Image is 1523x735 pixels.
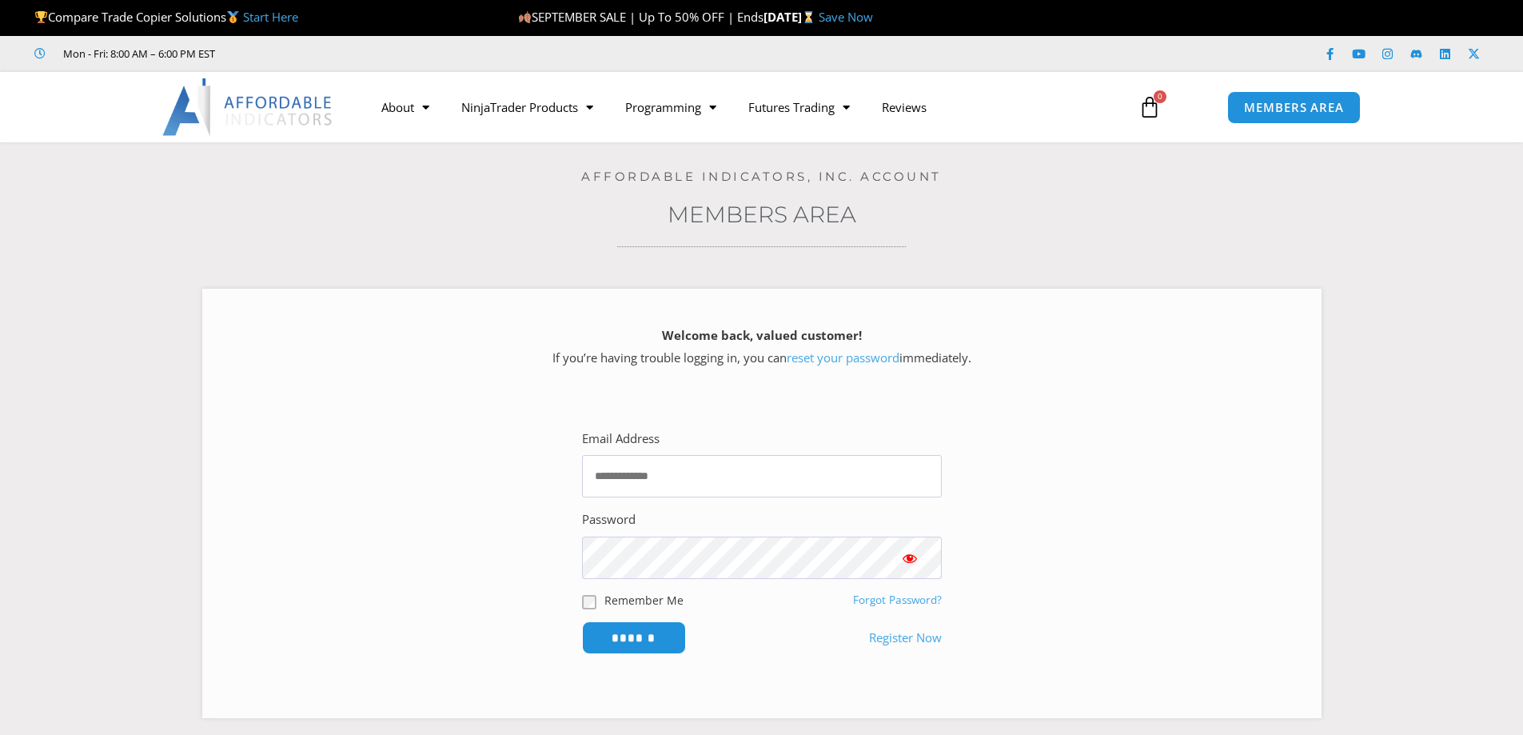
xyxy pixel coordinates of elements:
[582,428,660,450] label: Email Address
[819,9,873,25] a: Save Now
[365,89,445,126] a: About
[582,509,636,531] label: Password
[365,89,1120,126] nav: Menu
[581,169,942,184] a: Affordable Indicators, Inc. Account
[162,78,334,136] img: LogoAI | Affordable Indicators – NinjaTrader
[445,89,609,126] a: NinjaTrader Products
[237,46,477,62] iframe: Customer reviews powered by Trustpilot
[763,9,819,25] strong: [DATE]
[1154,90,1166,103] span: 0
[1227,91,1361,124] a: MEMBERS AREA
[230,325,1294,369] p: If you’re having trouble logging in, you can immediately.
[866,89,943,126] a: Reviews
[609,89,732,126] a: Programming
[34,9,298,25] span: Compare Trade Copier Solutions
[243,9,298,25] a: Start Here
[604,592,684,609] label: Remember Me
[732,89,866,126] a: Futures Trading
[878,537,942,579] button: Show password
[227,11,239,23] img: 🥇
[869,627,942,649] a: Register Now
[59,44,215,63] span: Mon - Fri: 8:00 AM – 6:00 PM EST
[518,9,763,25] span: SEPTEMBER SALE | Up To 50% OFF | Ends
[668,201,856,228] a: Members Area
[662,327,862,343] strong: Welcome back, valued customer!
[519,11,531,23] img: 🍂
[35,11,47,23] img: 🏆
[853,593,942,607] a: Forgot Password?
[787,350,899,366] a: reset your password
[1114,84,1185,130] a: 0
[1244,102,1344,114] span: MEMBERS AREA
[803,11,815,23] img: ⌛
